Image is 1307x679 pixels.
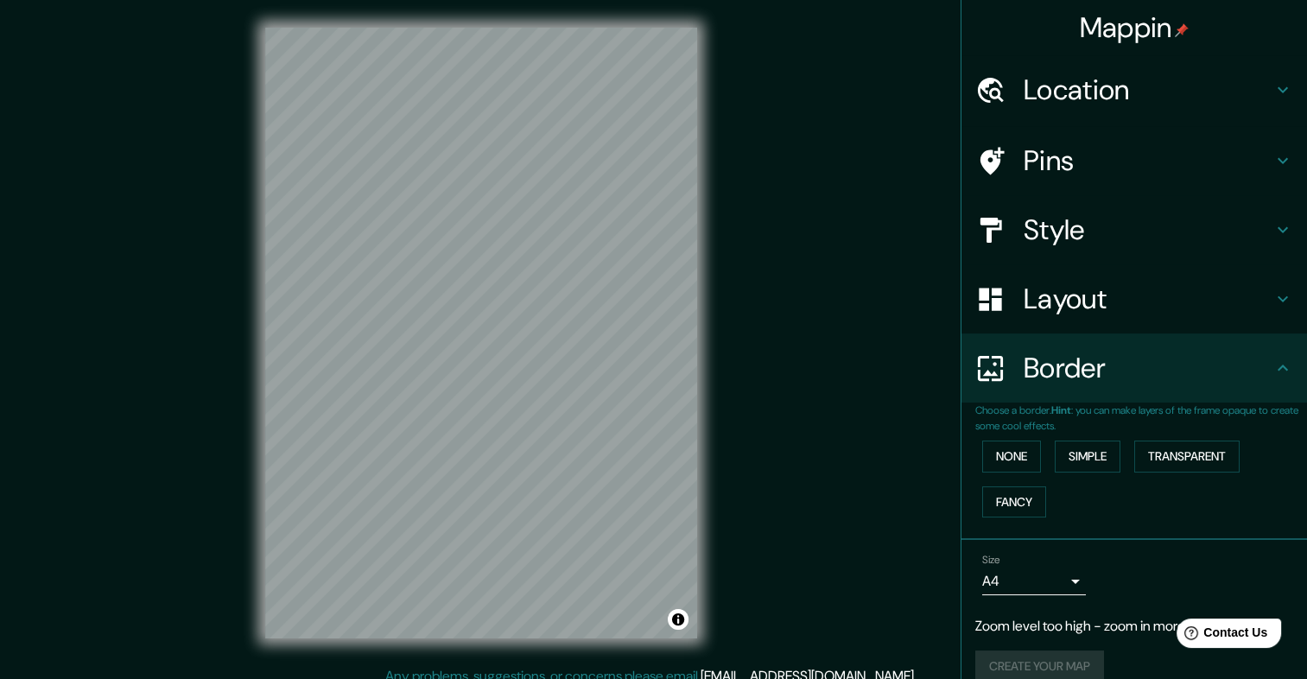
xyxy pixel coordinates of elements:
[961,195,1307,264] div: Style
[668,609,688,630] button: Toggle attribution
[982,486,1046,518] button: Fancy
[961,333,1307,403] div: Border
[1134,441,1240,473] button: Transparent
[961,126,1307,195] div: Pins
[1153,612,1288,660] iframe: Help widget launcher
[265,28,697,638] canvas: Map
[1024,282,1272,316] h4: Layout
[1024,351,1272,385] h4: Border
[975,403,1307,434] p: Choose a border. : you can make layers of the frame opaque to create some cool effects.
[982,553,1000,568] label: Size
[1055,441,1120,473] button: Simple
[1051,403,1071,417] b: Hint
[961,55,1307,124] div: Location
[1080,10,1190,45] h4: Mappin
[975,616,1293,637] p: Zoom level too high - zoom in more
[1175,23,1189,37] img: pin-icon.png
[1024,143,1272,178] h4: Pins
[1024,213,1272,247] h4: Style
[982,441,1041,473] button: None
[982,568,1086,595] div: A4
[961,264,1307,333] div: Layout
[1024,73,1272,107] h4: Location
